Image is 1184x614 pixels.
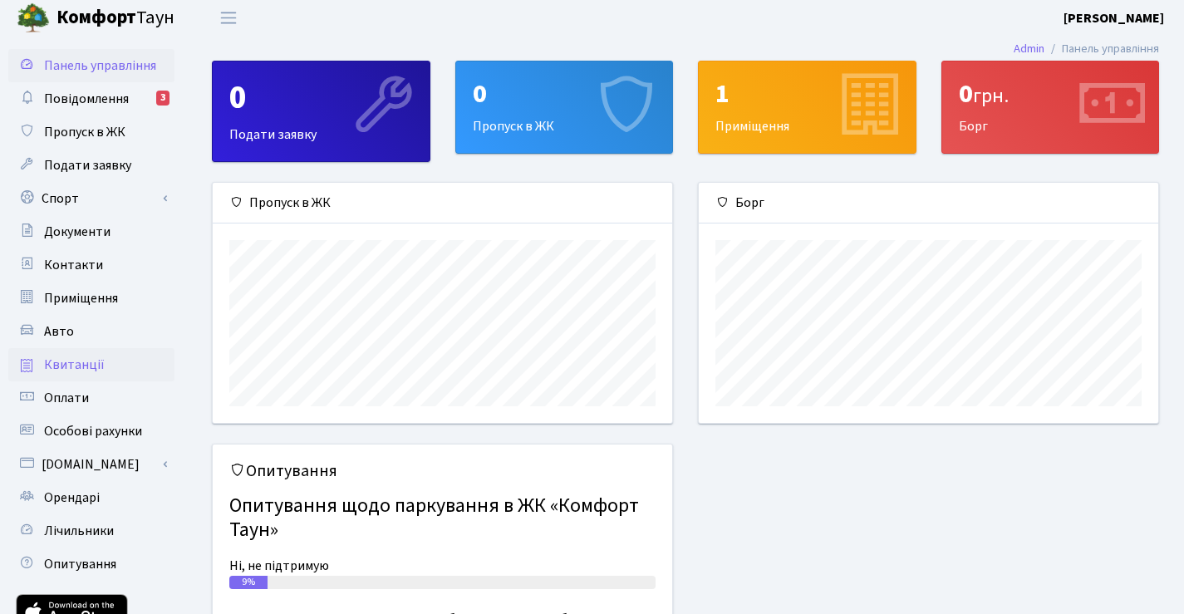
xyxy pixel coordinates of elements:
div: Пропуск в ЖК [213,183,672,223]
a: Квитанції [8,348,174,381]
div: Борг [699,183,1158,223]
span: Приміщення [44,289,118,307]
div: 0 [959,78,1142,110]
div: Ні, не підтримую [229,556,656,576]
a: Подати заявку [8,149,174,182]
div: 9% [229,576,268,589]
a: Оплати [8,381,174,415]
span: Документи [44,223,111,241]
a: Пропуск в ЖК [8,115,174,149]
a: Опитування [8,548,174,581]
a: [PERSON_NAME] [1064,8,1164,28]
span: Авто [44,322,74,341]
a: Контакти [8,248,174,282]
h5: Опитування [229,461,656,481]
img: logo.png [17,2,50,35]
div: 0 [229,78,413,118]
div: Приміщення [699,61,916,153]
a: 0Подати заявку [212,61,430,162]
span: грн. [973,81,1009,111]
button: Переключити навігацію [208,4,249,32]
span: Оплати [44,389,89,407]
div: 0 [473,78,656,110]
a: [DOMAIN_NAME] [8,448,174,481]
a: Лічильники [8,514,174,548]
a: Орендарі [8,481,174,514]
a: Авто [8,315,174,348]
span: Подати заявку [44,156,131,174]
a: Особові рахунки [8,415,174,448]
div: 3 [156,91,169,106]
span: Лічильники [44,522,114,540]
div: Подати заявку [213,61,430,161]
a: Панель управління [8,49,174,82]
a: Повідомлення3 [8,82,174,115]
span: Квитанції [44,356,105,374]
h4: Опитування щодо паркування в ЖК «Комфорт Таун» [229,488,656,549]
span: Особові рахунки [44,422,142,440]
a: Admin [1014,40,1044,57]
b: Комфорт [56,4,136,31]
div: Пропуск в ЖК [456,61,673,153]
span: Орендарі [44,489,100,507]
a: Документи [8,215,174,248]
div: Борг [942,61,1159,153]
span: Пропуск в ЖК [44,123,125,141]
span: Повідомлення [44,90,129,108]
nav: breadcrumb [989,32,1184,66]
a: 1Приміщення [698,61,916,154]
b: [PERSON_NAME] [1064,9,1164,27]
div: 1 [715,78,899,110]
span: Опитування [44,555,116,573]
a: Приміщення [8,282,174,315]
span: Таун [56,4,174,32]
a: 0Пропуск в ЖК [455,61,674,154]
span: Панель управління [44,56,156,75]
span: Контакти [44,256,103,274]
a: Спорт [8,182,174,215]
li: Панель управління [1044,40,1159,58]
